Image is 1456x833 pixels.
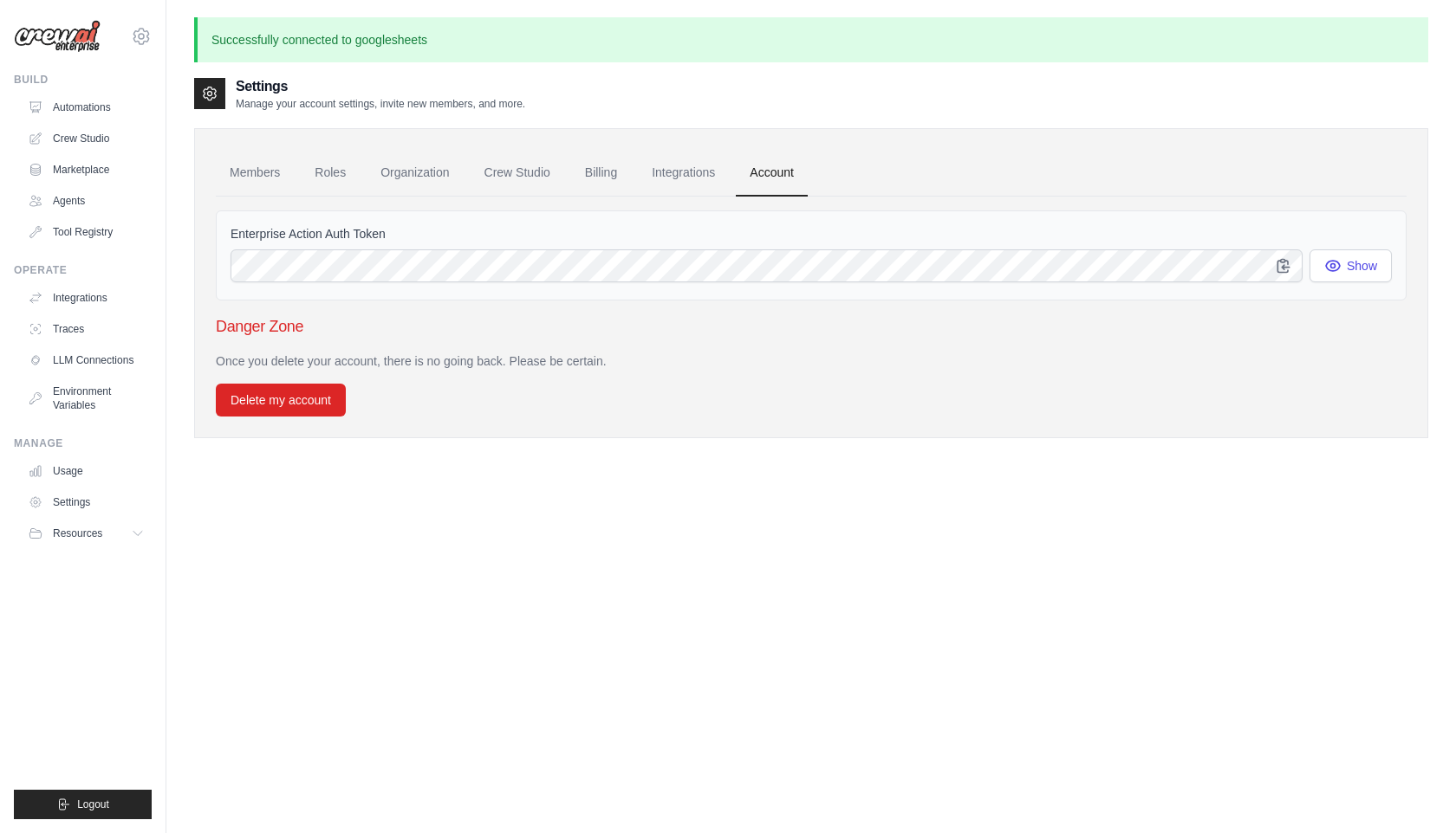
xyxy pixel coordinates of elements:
[21,218,152,246] a: Tool Registry
[21,520,152,547] button: Resources
[1310,249,1392,282] button: Show
[194,17,1428,62] p: Successfully connected to googlesheets
[367,150,463,197] a: Organization
[216,352,1407,370] p: Once you delete your account, there is no going back. Please be certain.
[14,790,152,819] button: Logout
[21,156,152,184] a: Marketplace
[231,225,1392,242] label: Enterprise Action Auth Token
[21,284,152,312] a: Integrations
[14,20,101,53] img: Logo
[21,378,152,419] a: Environment Variables
[21,346,152,374] a: LLM Connections
[77,797,109,811] span: Logout
[638,150,729,197] a: Integrations
[14,73,152,87] div: Build
[14,263,152,277] div: Operate
[216,314,1407,339] h3: Danger Zone
[236,97,525,111] p: Manage your account settings, invite new members, and more.
[216,384,346,416] button: Delete my account
[236,76,525,97] h2: Settings
[21,94,152,121] a: Automations
[301,150,360,197] a: Roles
[14,436,152,450] div: Manage
[216,150,294,197] a: Members
[471,150,564,197] a: Crew Studio
[21,457,152,485] a: Usage
[53,526,102,540] span: Resources
[21,187,152,215] a: Agents
[736,150,808,197] a: Account
[21,125,152,152] a: Crew Studio
[21,315,152,343] a: Traces
[571,150,631,197] a: Billing
[21,488,152,516] a: Settings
